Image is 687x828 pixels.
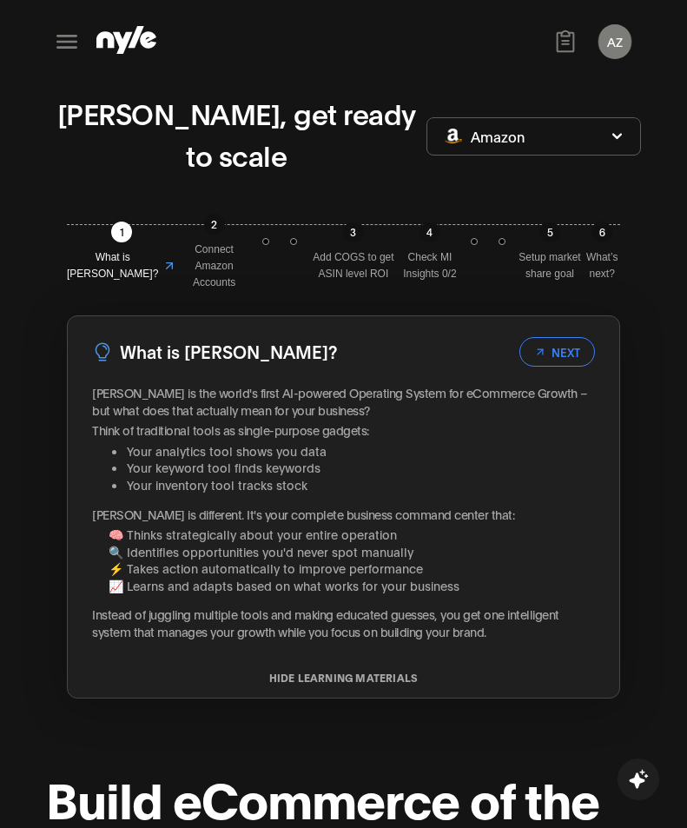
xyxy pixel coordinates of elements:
[111,222,132,242] div: 1
[46,92,426,176] p: [PERSON_NAME], get ready to scale
[539,222,560,242] div: 5
[419,222,440,242] div: 4
[471,127,525,146] span: Amazon
[400,249,459,282] span: Check MI Insights 0/2
[92,421,595,439] p: Think of traditional tools as single-purpose gadgets:
[92,606,595,639] p: Instead of juggling multiple tools and making educated guesses, you get one intelligent system th...
[343,222,364,242] div: 3
[307,249,400,282] span: Add COGS to get ASIN level ROI
[67,249,158,282] span: What is [PERSON_NAME]?
[204,214,225,235] div: 2
[109,560,595,577] li: ⚡ Takes action automatically to improve performance
[591,222,612,242] div: 6
[109,526,595,543] li: 🧠 Thinks strategically about your entire operation
[127,459,595,476] li: Your keyword tool finds keywords
[176,242,251,291] span: Connect Amazon Accounts
[92,506,595,523] p: [PERSON_NAME] is different. It's your complete business command center that:
[516,249,585,282] span: Setup market share goal
[120,338,337,365] h3: What is [PERSON_NAME]?
[127,476,595,493] li: Your inventory tool tracks stock
[68,672,619,684] button: HIDE LEARNING MATERIALS
[92,341,113,362] img: LightBulb
[109,577,595,594] li: 📈 Learns and adapts based on what works for your business
[127,442,595,460] li: Your analytics tool shows you data
[426,117,641,156] button: Amazon
[519,337,595,367] button: NEXT
[92,384,595,418] p: [PERSON_NAME] is the world's first AI-powered Operating System for eCommerce Growth – but what do...
[109,543,595,560] li: 🔍 Identifies opportunities you'd never spot manually
[445,129,462,143] img: Amazon
[598,24,631,59] button: AZ
[584,249,620,282] span: What’s next?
